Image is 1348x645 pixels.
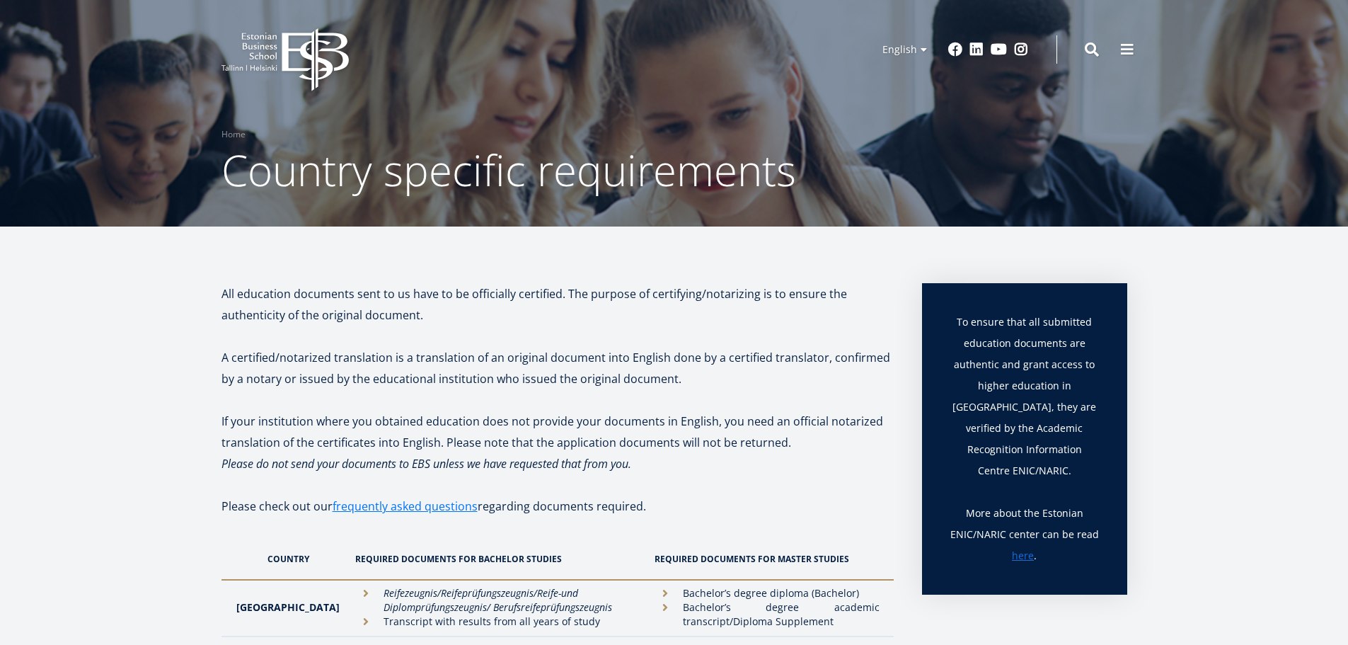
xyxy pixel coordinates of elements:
th: Country [221,538,348,580]
a: here [1012,545,1034,566]
a: Instagram [1014,42,1028,57]
p: If your institution where you obtained education does not provide your documents in English, you ... [221,411,894,453]
strong: [GEOGRAPHIC_DATA] [236,600,340,614]
li: Bachelor’s degree academic transcript/Diploma Supplement [655,600,879,629]
li: Transcript with results from all years of study [355,615,641,629]
a: Youtube [991,42,1007,57]
em: und Diplomprüfungszeugnis/ Berufsreifeprüfungszeugnis [384,586,612,614]
a: frequently asked questions [333,496,478,517]
p: More about the Estonian ENIC/NARIC center can be read . [950,503,1099,566]
p: To ensure that all submitted education documents are authentic and grant access to higher educati... [950,312,1099,503]
th: Required documents for Bachelor studies [348,538,648,580]
a: Home [221,127,246,142]
span: Country specific requirements [221,141,796,199]
li: Bachelor’s degree diploma (Bachelor) [655,586,879,600]
a: Facebook [948,42,962,57]
th: Required documents for Master studies [647,538,893,580]
p: A certified/notarized translation is a translation of an original document into English done by a... [221,347,894,389]
em: Please do not send your documents to EBS unless we have requested that from you. [221,456,631,472]
a: Linkedin [969,42,984,57]
em: Reifezeugnis/Reifeprüfungszeugnis/Reife- [384,586,561,600]
p: All education documents sent to us have to be officially certified. The purpose of certifying/not... [221,283,894,326]
p: Please check out our regarding documents required. [221,496,894,538]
